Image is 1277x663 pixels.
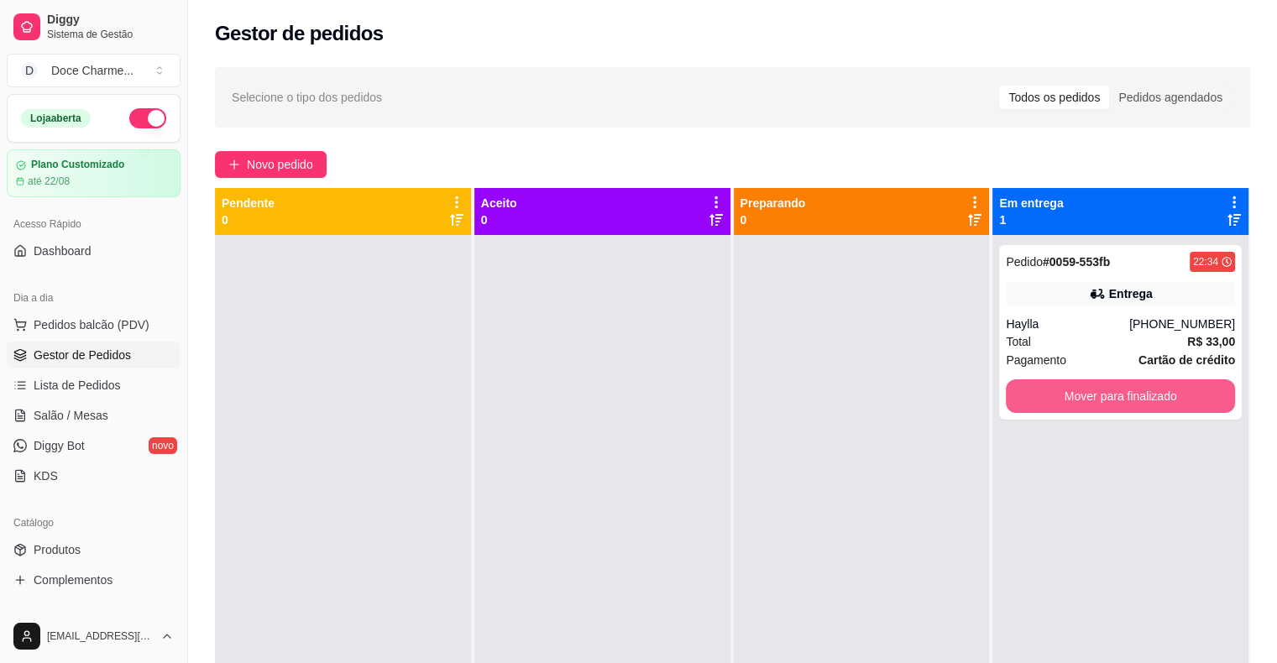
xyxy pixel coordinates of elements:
[999,86,1109,109] div: Todos os pedidos
[7,211,181,238] div: Acesso Rápido
[7,149,181,197] a: Plano Customizadoaté 22/08
[34,572,113,588] span: Complementos
[1109,285,1153,302] div: Entrega
[47,13,174,28] span: Diggy
[232,88,382,107] span: Selecione o tipo dos pedidos
[28,175,70,188] article: até 22/08
[999,211,1063,228] p: 1
[47,629,154,643] span: [EMAIL_ADDRESS][DOMAIN_NAME]
[7,7,181,47] a: DiggySistema de Gestão
[215,151,327,178] button: Novo pedido
[21,109,91,128] div: Loja aberta
[222,195,275,211] p: Pendente
[215,20,384,47] h2: Gestor de pedidos
[1109,86,1232,109] div: Pedidos agendados
[1006,316,1129,332] div: Haylla
[7,402,181,429] a: Salão / Mesas
[7,566,181,593] a: Complementos
[7,372,181,399] a: Lista de Pedidos
[247,155,313,174] span: Novo pedido
[7,285,181,311] div: Dia a dia
[31,159,124,171] article: Plano Customizado
[7,238,181,264] a: Dashboard
[34,467,58,484] span: KDS
[34,243,92,259] span: Dashboard
[999,195,1063,211] p: Em entrega
[1006,351,1066,369] span: Pagamento
[47,28,174,41] span: Sistema de Gestão
[1187,335,1235,348] strong: R$ 33,00
[7,616,181,656] button: [EMAIL_ADDRESS][DOMAIN_NAME]
[1138,353,1235,367] strong: Cartão de crédito
[7,536,181,563] a: Produtos
[34,407,108,424] span: Salão / Mesas
[34,377,121,394] span: Lista de Pedidos
[1043,255,1110,269] strong: # 0059-553fb
[1006,332,1031,351] span: Total
[741,195,806,211] p: Preparando
[129,108,166,128] button: Alterar Status
[1006,379,1235,413] button: Mover para finalizado
[7,54,181,87] button: Select a team
[34,316,149,333] span: Pedidos balcão (PDV)
[1129,316,1235,332] div: [PHONE_NUMBER]
[1193,255,1218,269] div: 22:34
[21,62,38,79] span: D
[7,342,181,368] a: Gestor de Pedidos
[34,347,131,363] span: Gestor de Pedidos
[222,211,275,228] p: 0
[1006,255,1043,269] span: Pedido
[34,541,81,558] span: Produtos
[7,509,181,536] div: Catálogo
[7,462,181,489] a: KDS
[7,311,181,338] button: Pedidos balcão (PDV)
[481,195,517,211] p: Aceito
[34,437,85,454] span: Diggy Bot
[741,211,806,228] p: 0
[51,62,133,79] div: Doce Charme ...
[228,159,240,170] span: plus
[7,432,181,459] a: Diggy Botnovo
[481,211,517,228] p: 0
